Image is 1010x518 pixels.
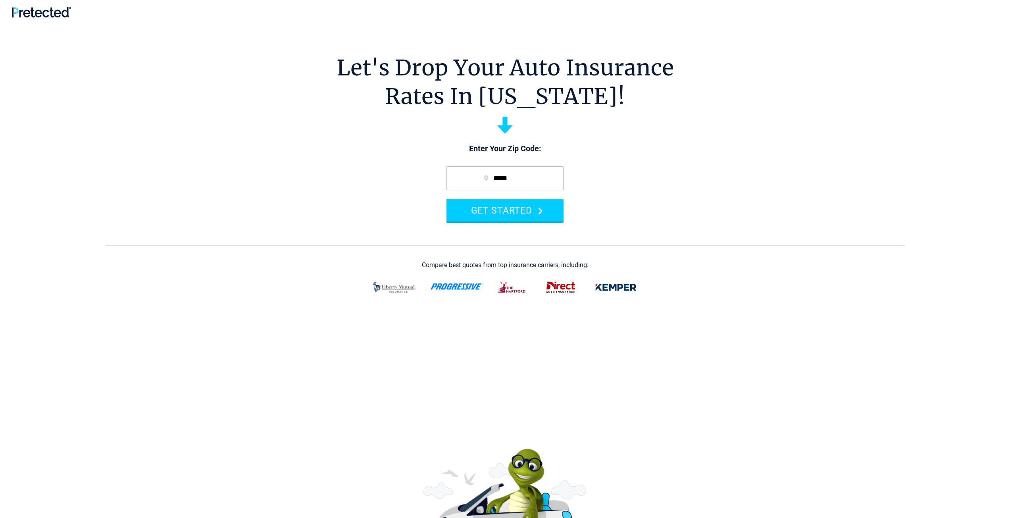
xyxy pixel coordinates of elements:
img: kemper [590,277,642,298]
p: Enter Your Zip Code: [439,143,571,154]
img: thehartford [493,277,532,298]
input: zip code [446,166,564,190]
button: GET STARTED [446,199,564,221]
img: Pretected Logo [12,7,71,17]
h1: Let's Drop Your Auto Insurance Rates In [US_STATE]! [337,54,674,111]
img: progressive [430,283,483,290]
div: Compare best quotes from top insurance carriers, including: [422,262,589,269]
img: liberty [368,277,421,298]
img: direct [541,277,580,298]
